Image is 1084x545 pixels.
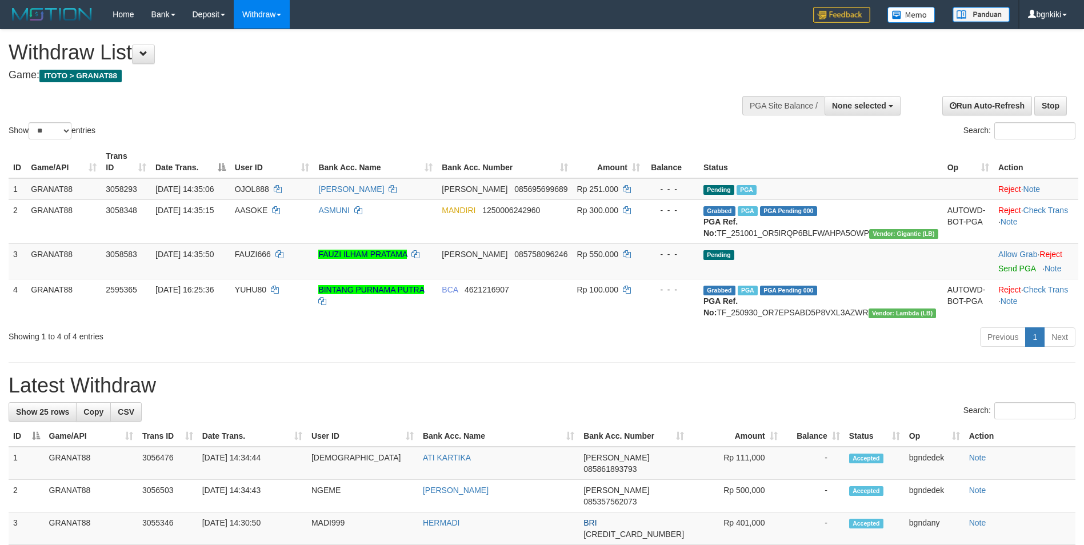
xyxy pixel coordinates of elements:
[101,146,151,178] th: Trans ID: activate to sort column ascending
[45,426,138,447] th: Game/API: activate to sort column ascending
[106,185,137,194] span: 3058293
[573,146,645,178] th: Amount: activate to sort column ascending
[198,512,307,545] td: [DATE] 14:30:50
[760,206,817,216] span: PGA Pending
[1044,327,1075,347] a: Next
[9,70,711,81] h4: Game:
[943,199,994,243] td: AUTOWD-BOT-PGA
[583,530,684,539] span: Copy 578401018046534 to clipboard
[703,217,738,238] b: PGA Ref. No:
[1001,217,1018,226] a: Note
[106,250,137,259] span: 3058583
[703,206,735,216] span: Grabbed
[649,284,694,295] div: - - -
[782,512,845,545] td: -
[689,447,782,480] td: Rp 111,000
[703,296,738,317] b: PGA Ref. No:
[314,146,437,178] th: Bank Acc. Name: activate to sort column ascending
[442,250,507,259] span: [PERSON_NAME]
[583,497,637,506] span: Copy 085357562073 to clipboard
[318,250,407,259] a: FAUZI ILHAM PRATAMA
[998,250,1039,259] span: ·
[26,178,101,200] td: GRANAT88
[963,402,1075,419] label: Search:
[832,101,886,110] span: None selected
[437,146,572,178] th: Bank Acc. Number: activate to sort column ascending
[583,486,649,495] span: [PERSON_NAME]
[9,279,26,323] td: 4
[649,249,694,260] div: - - -
[813,7,870,23] img: Feedback.jpg
[26,146,101,178] th: Game/API: activate to sort column ascending
[577,250,618,259] span: Rp 550.000
[9,146,26,178] th: ID
[942,96,1032,115] a: Run Auto-Refresh
[198,480,307,512] td: [DATE] 14:34:43
[703,250,734,260] span: Pending
[9,426,45,447] th: ID: activate to sort column descending
[16,407,69,416] span: Show 25 rows
[1045,264,1062,273] a: Note
[703,286,735,295] span: Grabbed
[45,512,138,545] td: GRANAT88
[155,285,214,294] span: [DATE] 16:25:36
[905,512,965,545] td: bgndany
[307,426,418,447] th: User ID: activate to sort column ascending
[318,285,424,294] a: BINTANG PURNAMA PUTRA
[849,486,883,496] span: Accepted
[869,229,938,239] span: Vendor URL: https://dashboard.q2checkout.com/secure
[155,250,214,259] span: [DATE] 14:35:50
[1001,296,1018,306] a: Note
[106,206,137,215] span: 3058348
[998,185,1021,194] a: Reject
[110,402,142,422] a: CSV
[138,512,198,545] td: 3055346
[742,96,825,115] div: PGA Site Balance /
[138,426,198,447] th: Trans ID: activate to sort column ascending
[845,426,905,447] th: Status: activate to sort column ascending
[45,447,138,480] td: GRANAT88
[1023,206,1069,215] a: Check Trans
[699,279,943,323] td: TF_250930_OR7EPSABD5P8VXL3AZWR
[9,6,95,23] img: MOTION_logo.png
[307,512,418,545] td: MADI999
[994,402,1075,419] input: Search:
[423,518,460,527] a: HERMADI
[235,285,266,294] span: YUHU80
[138,447,198,480] td: 3056476
[442,206,475,215] span: MANDIRI
[825,96,901,115] button: None selected
[482,206,540,215] span: Copy 1250006242960 to clipboard
[869,308,937,318] span: Vendor URL: https://dashboard.q2checkout.com/secure
[26,279,101,323] td: GRANAT88
[318,185,384,194] a: [PERSON_NAME]
[969,518,986,527] a: Note
[235,206,268,215] span: AASOKE
[849,454,883,463] span: Accepted
[689,480,782,512] td: Rp 500,000
[29,122,71,139] select: Showentries
[583,453,649,462] span: [PERSON_NAME]
[9,41,711,64] h1: Withdraw List
[994,243,1078,279] td: ·
[980,327,1026,347] a: Previous
[514,185,567,194] span: Copy 085695699689 to clipboard
[965,426,1075,447] th: Action
[230,146,314,178] th: User ID: activate to sort column ascending
[649,183,694,195] div: - - -
[235,185,269,194] span: OJOL888
[423,486,489,495] a: [PERSON_NAME]
[9,480,45,512] td: 2
[782,426,845,447] th: Balance: activate to sort column ascending
[9,326,443,342] div: Showing 1 to 4 of 4 entries
[26,199,101,243] td: GRANAT88
[998,285,1021,294] a: Reject
[307,480,418,512] td: NGEME
[782,480,845,512] td: -
[9,199,26,243] td: 2
[1025,327,1045,347] a: 1
[1039,250,1062,259] a: Reject
[887,7,935,23] img: Button%20Memo.svg
[1023,285,1069,294] a: Check Trans
[953,7,1010,22] img: panduan.png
